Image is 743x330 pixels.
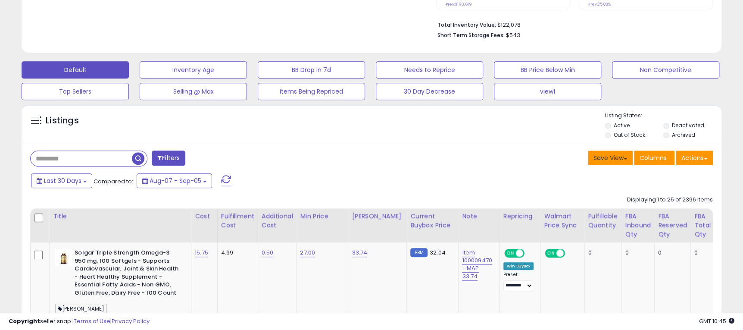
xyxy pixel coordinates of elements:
div: FBA inbound Qty [625,212,651,239]
a: Terms of Use [74,317,110,325]
div: [PERSON_NAME] [352,212,403,221]
span: Columns [640,154,667,162]
button: Inventory Age [140,61,247,79]
div: Title [53,212,187,221]
div: Preset: [503,272,534,291]
div: Displaying 1 to 25 of 2396 items [627,196,713,204]
span: 2025-10-6 10:45 GMT [699,317,734,325]
small: Prev: $190,619 [446,2,472,7]
span: $543 [506,31,520,39]
span: Last 30 Days [44,176,81,185]
a: 0.50 [262,248,274,257]
a: Privacy Policy [112,317,150,325]
a: 27.00 [300,248,315,257]
div: 0 [658,249,684,257]
button: Filters [152,151,185,166]
button: BB Price Below Min [494,61,601,79]
div: 4.99 [221,249,251,257]
span: OFF [564,250,578,257]
div: Additional Cost [262,212,293,230]
div: Min Price [300,212,344,221]
button: Items Being Repriced [258,83,365,100]
button: Default [22,61,129,79]
img: 3105-kty79L._SL40_.jpg [55,249,72,266]
button: Actions [676,151,713,165]
button: BB Drop in 7d [258,61,365,79]
span: ON [505,250,516,257]
b: Solgar Triple Strength Omega-3 950 mg, 100 Softgels - Supports Cardiovascular, Joint & Skin Healt... [75,249,179,299]
button: Columns [634,151,674,165]
a: Item 100009470 - MAP 33.74 [462,248,492,281]
button: Needs to Reprice [376,61,483,79]
span: ON [546,250,556,257]
label: Deactivated [672,122,704,129]
div: 0 [588,249,615,257]
label: Out of Stock [614,131,645,138]
li: $122,078 [437,19,707,29]
span: [PERSON_NAME] [55,304,107,314]
b: Total Inventory Value: [437,21,496,28]
button: Selling @ Max [140,83,247,100]
b: Short Term Storage Fees: [437,31,505,39]
small: Prev: 25.83% [588,2,611,7]
div: 0 [694,249,708,257]
p: Listing States: [605,112,721,120]
label: Active [614,122,630,129]
div: Walmart Price Sync [544,212,581,230]
div: Win BuyBox [503,262,534,270]
button: 30 Day Decrease [376,83,483,100]
div: FBA Reserved Qty [658,212,687,239]
div: Current Buybox Price [410,212,455,230]
div: Fulfillment Cost [221,212,254,230]
button: view1 [494,83,601,100]
button: Top Sellers [22,83,129,100]
div: Fulfillable Quantity [588,212,618,230]
small: FBM [410,248,427,257]
button: Save View [588,151,633,165]
a: 15.75 [195,248,208,257]
div: Repricing [503,212,537,221]
button: Non Competitive [612,61,719,79]
div: 0 [625,249,648,257]
span: Aug-07 - Sep-05 [150,176,201,185]
strong: Copyright [9,317,40,325]
div: Cost [195,212,214,221]
span: OFF [523,250,537,257]
div: seller snap | | [9,317,150,326]
div: FBA Total Qty [694,212,711,239]
h5: Listings [46,115,79,127]
a: 33.74 [352,248,367,257]
label: Archived [672,131,695,138]
span: Compared to: [94,177,133,185]
button: Last 30 Days [31,173,92,188]
button: Aug-07 - Sep-05 [137,173,212,188]
div: Note [462,212,496,221]
span: 32.04 [430,248,446,257]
